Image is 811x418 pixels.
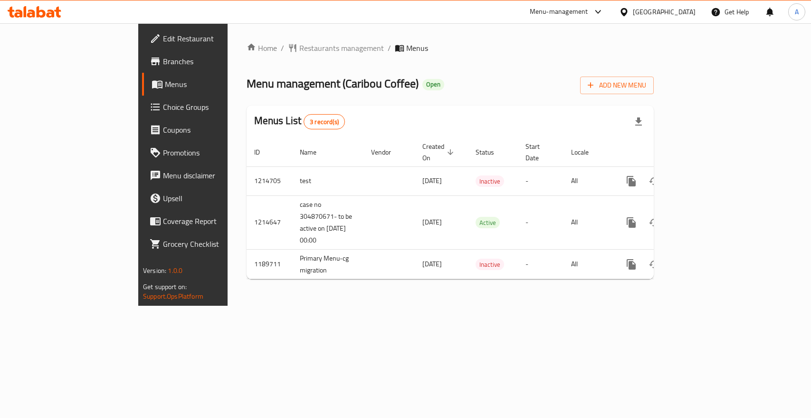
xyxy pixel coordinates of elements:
[163,147,266,158] span: Promotions
[643,253,666,276] button: Change Status
[142,50,274,73] a: Branches
[247,42,654,54] nav: breadcrumb
[643,170,666,193] button: Change Status
[518,166,563,195] td: -
[620,170,643,193] button: more
[163,170,266,181] span: Menu disclaimer
[254,146,272,158] span: ID
[299,42,384,54] span: Restaurants management
[142,187,274,210] a: Upsell
[571,146,601,158] span: Locale
[563,166,612,195] td: All
[281,42,284,54] li: /
[422,141,457,164] span: Created On
[476,146,506,158] span: Status
[142,27,274,50] a: Edit Restaurant
[422,175,442,187] span: [DATE]
[163,33,266,44] span: Edit Restaurant
[371,146,403,158] span: Vendor
[304,117,344,126] span: 3 record(s)
[388,42,391,54] li: /
[288,42,384,54] a: Restaurants management
[588,79,646,91] span: Add New Menu
[163,101,266,113] span: Choice Groups
[620,253,643,276] button: more
[142,210,274,233] a: Coverage Report
[247,73,419,94] span: Menu management ( Caribou Coffee )
[612,138,719,167] th: Actions
[163,193,266,204] span: Upsell
[476,175,504,187] div: Inactive
[142,141,274,164] a: Promotions
[292,166,363,195] td: test
[142,118,274,141] a: Coupons
[620,211,643,234] button: more
[422,216,442,228] span: [DATE]
[163,56,266,67] span: Branches
[563,195,612,249] td: All
[168,264,182,277] span: 1.0.0
[163,238,266,250] span: Grocery Checklist
[304,114,345,129] div: Total records count
[165,78,266,90] span: Menus
[795,7,799,17] span: A
[633,7,696,17] div: [GEOGRAPHIC_DATA]
[422,79,444,90] div: Open
[530,6,588,18] div: Menu-management
[142,164,274,187] a: Menu disclaimer
[143,290,203,302] a: Support.OpsPlatform
[143,264,166,277] span: Version:
[518,249,563,279] td: -
[563,249,612,279] td: All
[627,110,650,133] div: Export file
[422,80,444,88] span: Open
[406,42,428,54] span: Menus
[422,258,442,270] span: [DATE]
[476,217,500,228] span: Active
[254,114,345,129] h2: Menus List
[300,146,329,158] span: Name
[580,77,654,94] button: Add New Menu
[142,73,274,96] a: Menus
[476,176,504,187] span: Inactive
[292,249,363,279] td: Primary Menu-cg migration
[292,195,363,249] td: case no 304870671- to be active on [DATE] 00:00
[142,96,274,118] a: Choice Groups
[163,124,266,136] span: Coupons
[142,233,274,255] a: Grocery Checklist
[518,195,563,249] td: -
[643,211,666,234] button: Change Status
[163,215,266,227] span: Coverage Report
[247,138,719,280] table: enhanced table
[143,281,187,293] span: Get support on:
[476,259,504,270] span: Inactive
[525,141,552,164] span: Start Date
